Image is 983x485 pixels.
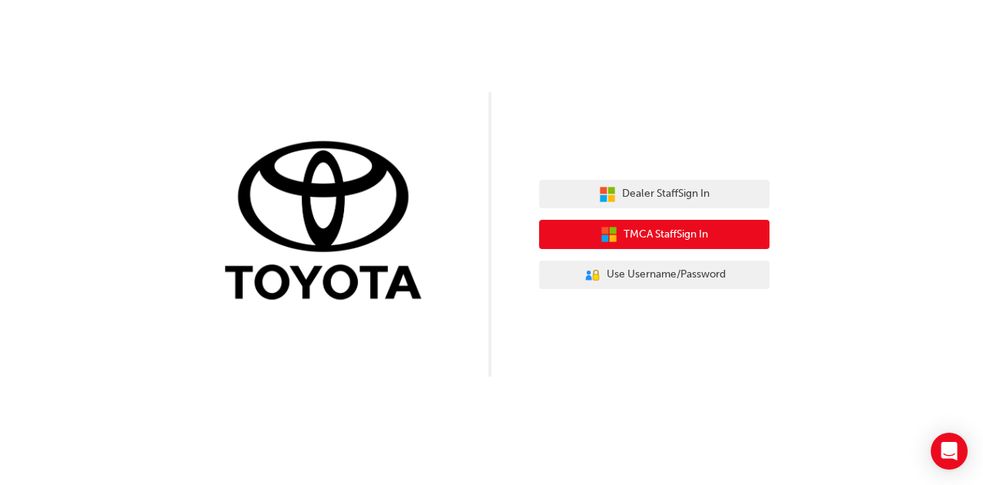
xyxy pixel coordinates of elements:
[539,261,770,290] button: Use Username/Password
[539,180,770,209] button: Dealer StaffSign In
[622,185,710,203] span: Dealer Staff Sign In
[213,138,444,307] img: Trak
[607,266,726,284] span: Use Username/Password
[539,220,770,249] button: TMCA StaffSign In
[624,226,708,244] span: TMCA Staff Sign In
[931,433,968,470] div: Open Intercom Messenger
